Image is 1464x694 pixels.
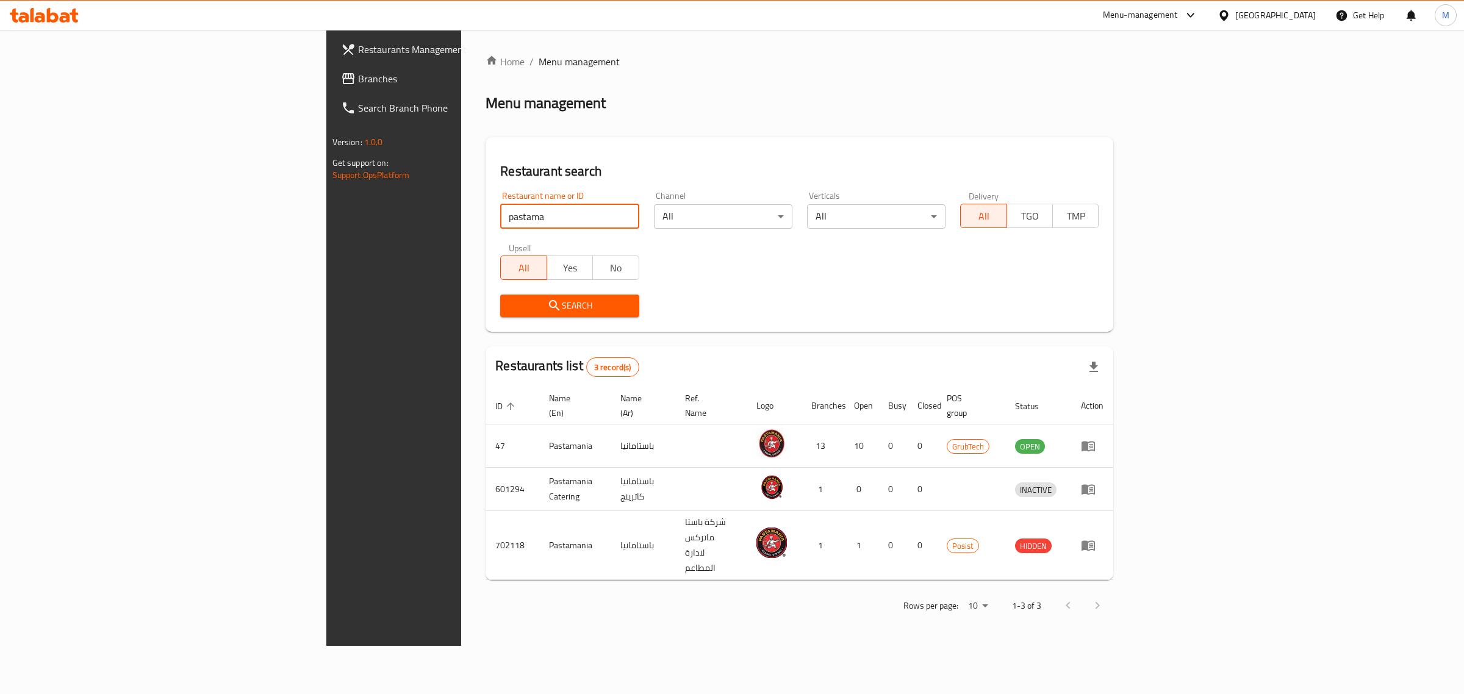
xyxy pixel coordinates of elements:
span: POS group [947,391,991,420]
span: Branches [358,71,561,86]
td: 0 [908,424,937,468]
th: Branches [802,387,844,424]
button: TMP [1052,204,1099,228]
th: Action [1071,387,1113,424]
span: Menu management [539,54,620,69]
p: Rows per page: [903,598,958,614]
h2: Restaurant search [500,162,1099,181]
table: enhanced table [486,387,1113,580]
td: 0 [878,511,908,580]
a: Branches [331,64,571,93]
span: GrubTech [947,440,989,454]
div: All [807,204,945,229]
div: OPEN [1015,439,1045,454]
span: ID [495,399,518,413]
td: Pastamania Catering [539,468,611,511]
td: Pastamania [539,511,611,580]
span: Status [1015,399,1055,413]
div: INACTIVE [1015,482,1057,497]
span: Name (Ar) [620,391,660,420]
span: No [598,259,634,277]
span: TGO [1012,207,1048,225]
td: 0 [908,468,937,511]
a: Restaurants Management [331,35,571,64]
img: Pastamania [756,428,787,459]
span: 1.0.0 [364,134,383,150]
img: Pastamania Catering [756,471,787,502]
span: All [966,207,1002,225]
span: Search Branch Phone [358,101,561,115]
div: Rows per page: [963,597,992,615]
a: Support.OpsPlatform [332,167,410,183]
span: 3 record(s) [587,362,639,373]
td: 0 [878,468,908,511]
h2: Restaurants list [495,357,639,377]
span: TMP [1058,207,1094,225]
img: Pastamania [756,528,787,558]
th: Open [844,387,878,424]
button: Yes [547,256,593,280]
span: HIDDEN [1015,539,1052,553]
th: Closed [908,387,937,424]
span: Search [510,298,629,313]
p: 1-3 of 3 [1012,598,1041,614]
div: Export file [1079,352,1108,382]
td: باستامانيا [611,424,675,468]
span: Get support on: [332,155,389,171]
span: Posist [947,539,978,553]
button: TGO [1006,204,1053,228]
label: Delivery [969,191,999,200]
span: OPEN [1015,440,1045,454]
div: All [654,204,792,229]
div: Menu [1081,538,1103,553]
div: Menu [1081,482,1103,496]
td: 13 [802,424,844,468]
td: 1 [844,511,878,580]
th: Busy [878,387,908,424]
td: 10 [844,424,878,468]
button: All [500,256,547,280]
span: All [506,259,542,277]
div: HIDDEN [1015,538,1052,553]
input: Search for restaurant name or ID.. [500,204,639,229]
td: باستامانيا كاترينج [611,468,675,511]
nav: breadcrumb [486,54,1113,69]
span: Restaurants Management [358,42,561,57]
span: Name (En) [549,391,596,420]
td: 1 [802,511,844,580]
span: Ref. Name [685,391,733,420]
button: Search [500,295,639,317]
th: Logo [747,387,802,424]
td: 0 [844,468,878,511]
td: شركة باستا ماتركس لادارة المطاعم [675,511,747,580]
td: باستامانيا [611,511,675,580]
span: Version: [332,134,362,150]
td: Pastamania [539,424,611,468]
span: M [1442,9,1449,22]
span: Yes [552,259,588,277]
label: Upsell [509,243,531,252]
button: All [960,204,1006,228]
div: Menu [1081,438,1103,453]
td: 0 [908,511,937,580]
div: [GEOGRAPHIC_DATA] [1235,9,1316,22]
a: Search Branch Phone [331,93,571,123]
div: Total records count [586,357,639,377]
button: No [592,256,639,280]
td: 0 [878,424,908,468]
td: 1 [802,468,844,511]
div: Menu-management [1103,8,1178,23]
span: INACTIVE [1015,483,1057,497]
